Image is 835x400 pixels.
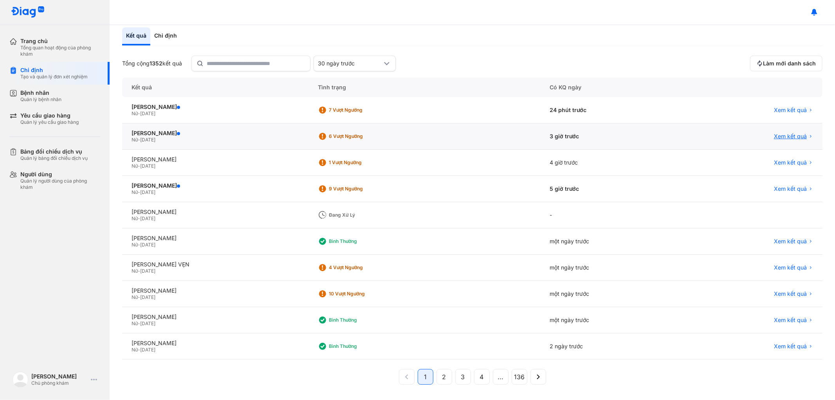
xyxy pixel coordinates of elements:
[20,119,79,125] div: Quản lý yêu cầu giao hàng
[140,320,155,326] span: [DATE]
[132,137,138,143] span: Nữ
[498,372,503,382] span: ...
[514,372,525,382] span: 136
[138,189,140,195] span: -
[442,372,446,382] span: 2
[140,163,155,169] span: [DATE]
[140,110,155,116] span: [DATE]
[132,163,138,169] span: Nữ
[140,189,155,195] span: [DATE]
[122,78,308,97] div: Kết quả
[774,107,807,114] span: Xem kết quả
[20,89,61,96] div: Bệnh nhân
[540,202,682,228] div: -
[122,60,182,67] div: Tổng cộng kết quả
[540,123,682,150] div: 3 giờ trước
[750,56,822,71] button: Làm mới danh sách
[540,333,682,360] div: 2 ngày trước
[763,60,816,67] span: Làm mới danh sách
[540,78,682,97] div: Có KQ ngày
[20,148,88,155] div: Bảng đối chiếu dịch vụ
[150,27,181,45] div: Chỉ định
[329,343,391,349] div: Bình thường
[11,6,45,18] img: logo
[540,307,682,333] div: một ngày trước
[132,261,299,268] div: [PERSON_NAME] VẸN
[329,212,391,218] div: Đang xử lý
[140,137,155,143] span: [DATE]
[540,176,682,202] div: 5 giờ trước
[493,369,509,385] button: ...
[329,107,391,113] div: 7 Vượt ngưỡng
[138,268,140,274] span: -
[132,347,138,353] span: Nữ
[132,294,138,300] span: Nữ
[31,380,88,386] div: Chủ phòng khám
[132,313,299,320] div: [PERSON_NAME]
[140,242,155,248] span: [DATE]
[132,156,299,163] div: [PERSON_NAME]
[774,159,807,166] span: Xem kết quả
[318,60,382,67] div: 30 ngày trước
[512,369,527,385] button: 136
[20,155,88,161] div: Quản lý bảng đối chiếu dịch vụ
[774,264,807,271] span: Xem kết quả
[540,150,682,176] div: 4 giờ trước
[455,369,471,385] button: 3
[138,163,140,169] span: -
[31,373,88,380] div: [PERSON_NAME]
[329,317,391,323] div: Bình thường
[138,215,140,221] span: -
[329,238,391,244] div: Bình thường
[132,130,299,137] div: [PERSON_NAME]
[132,242,138,248] span: Nữ
[132,235,299,242] div: [PERSON_NAME]
[132,208,299,215] div: [PERSON_NAME]
[540,97,682,123] div: 24 phút trước
[138,320,140,326] span: -
[308,78,540,97] div: Tình trạng
[122,27,150,45] div: Kết quả
[138,110,140,116] span: -
[20,38,100,45] div: Trang chủ
[424,372,427,382] span: 1
[329,133,391,139] div: 6 Vượt ngưỡng
[540,255,682,281] div: một ngày trước
[774,185,807,192] span: Xem kết quả
[20,74,88,80] div: Tạo và quản lý đơn xét nghiệm
[774,290,807,297] span: Xem kết quả
[540,228,682,255] div: một ngày trước
[774,238,807,245] span: Xem kết quả
[20,171,100,178] div: Người dùng
[540,281,682,307] div: một ngày trước
[138,347,140,353] span: -
[132,182,299,189] div: [PERSON_NAME]
[140,215,155,221] span: [DATE]
[13,372,28,387] img: logo
[461,372,465,382] span: 3
[138,137,140,143] span: -
[329,186,391,192] div: 9 Vượt ngưỡng
[132,268,138,274] span: Nữ
[138,242,140,248] span: -
[140,268,155,274] span: [DATE]
[132,340,299,347] div: [PERSON_NAME]
[329,159,391,166] div: 1 Vượt ngưỡng
[132,215,138,221] span: Nữ
[140,294,155,300] span: [DATE]
[20,112,79,119] div: Yêu cầu giao hàng
[774,343,807,350] span: Xem kết quả
[20,96,61,103] div: Quản lý bệnh nhân
[20,45,100,57] div: Tổng quan hoạt động của phòng khám
[436,369,452,385] button: 2
[774,317,807,324] span: Xem kết quả
[329,264,391,271] div: 4 Vượt ngưỡng
[138,294,140,300] span: -
[150,60,162,67] span: 1352
[329,291,391,297] div: 10 Vượt ngưỡng
[20,67,88,74] div: Chỉ định
[140,347,155,353] span: [DATE]
[132,287,299,294] div: [PERSON_NAME]
[480,372,484,382] span: 4
[418,369,433,385] button: 1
